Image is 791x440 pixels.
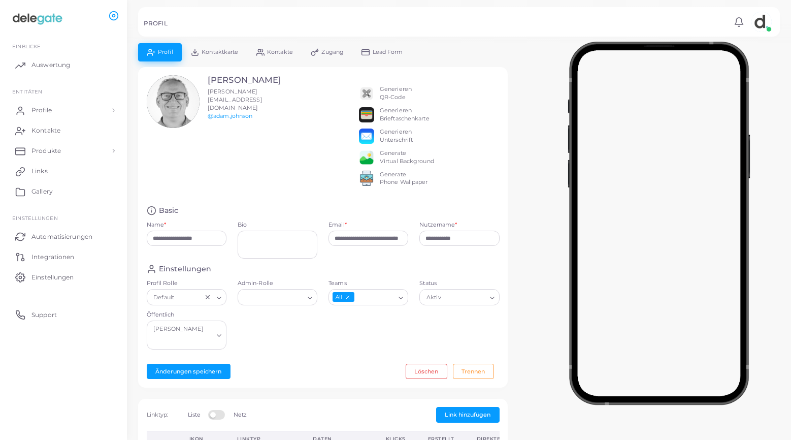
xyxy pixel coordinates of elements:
span: Support [31,310,57,320]
a: Links [8,161,119,181]
span: [PERSON_NAME] [152,324,205,334]
a: Kontakte [8,120,119,141]
span: Zugang [321,49,344,55]
img: avatar [751,12,772,32]
label: Admin-Rolle [238,279,317,288]
h3: [PERSON_NAME] [208,75,287,85]
img: 522fc3d1c3555ff804a1a379a540d0107ed87845162a92721bf5e2ebbcc3ae6c.png [359,171,374,186]
label: Name [147,221,167,229]
label: Bio [238,221,317,229]
label: Öffentlich [147,311,226,319]
span: Default [152,292,176,303]
a: Integrationen [8,246,119,267]
h5: PROFIL [144,20,168,27]
span: Einstellungen [12,215,57,221]
span: Kontakte [31,126,60,135]
span: Link hinzufügen [445,411,490,418]
div: Generate Virtual Background [380,149,434,166]
button: Clear Selected [204,293,211,301]
span: All [333,292,354,302]
label: Teams [328,279,408,288]
div: Search for option [328,289,408,305]
span: EINBLICKE [12,43,41,49]
img: apple-wallet.png [359,107,374,122]
label: Netz [234,411,247,419]
div: Generieren Unterschrift [380,128,413,144]
img: e64e04433dee680bcc62d3a6779a8f701ecaf3be228fb80ea91b313d80e16e10.png [359,150,374,165]
label: Liste [188,411,201,419]
label: Nutzername [419,221,457,229]
div: Generieren QR-Code [380,85,412,102]
button: Link hinzufügen [436,407,500,422]
div: Generate Phone Wallpaper [380,171,428,187]
div: Search for option [147,321,226,350]
a: Support [8,304,119,325]
a: Einstellungen [8,267,119,287]
span: Profile [31,106,52,115]
a: Gallery [8,181,119,202]
span: Kontaktkarte [202,49,238,55]
img: logo [9,10,65,28]
span: [PERSON_NAME][EMAIL_ADDRESS][DOMAIN_NAME] [208,88,262,111]
button: Änderungen speichern [147,364,230,379]
img: qr2.png [359,86,374,101]
span: Kontakte [267,49,293,55]
div: Search for option [147,289,226,305]
h4: Einstellungen [159,264,211,274]
div: Generieren Brieftaschenkarte [380,107,430,123]
span: Links [31,167,48,176]
span: Gallery [31,187,53,196]
a: Produkte [8,141,119,161]
span: Lead Form [373,49,403,55]
a: Profile [8,100,119,120]
input: Search for option [443,292,485,303]
label: Email [328,221,347,229]
span: Linktyp: [147,411,169,418]
img: email.png [359,129,374,144]
a: Auswertung [8,55,119,75]
span: Produkte [31,146,61,155]
input: Search for option [242,292,304,303]
span: ENTITÄTEN [12,88,42,95]
h4: Basic [159,206,179,215]
input: Search for option [177,292,202,303]
span: Automatisierungen [31,232,92,241]
button: Deselect All [344,294,351,301]
div: Search for option [419,289,499,305]
input: Search for option [355,292,394,303]
a: Automatisierungen [8,226,119,246]
span: Auswertung [31,60,70,70]
div: Search for option [238,289,317,305]
span: Profil [158,49,173,55]
input: Search for option [151,336,213,348]
a: @adam.johnson [208,112,252,119]
label: Status [419,279,499,288]
img: phone-mock.b55596b7.png [568,42,750,405]
a: avatar [748,12,774,32]
span: Integrationen [31,253,74,262]
span: Aktiv [425,292,442,303]
button: Löschen [406,364,447,379]
span: Einstellungen [31,273,74,282]
button: Trennen [453,364,494,379]
label: Profil Rolle [147,279,226,288]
